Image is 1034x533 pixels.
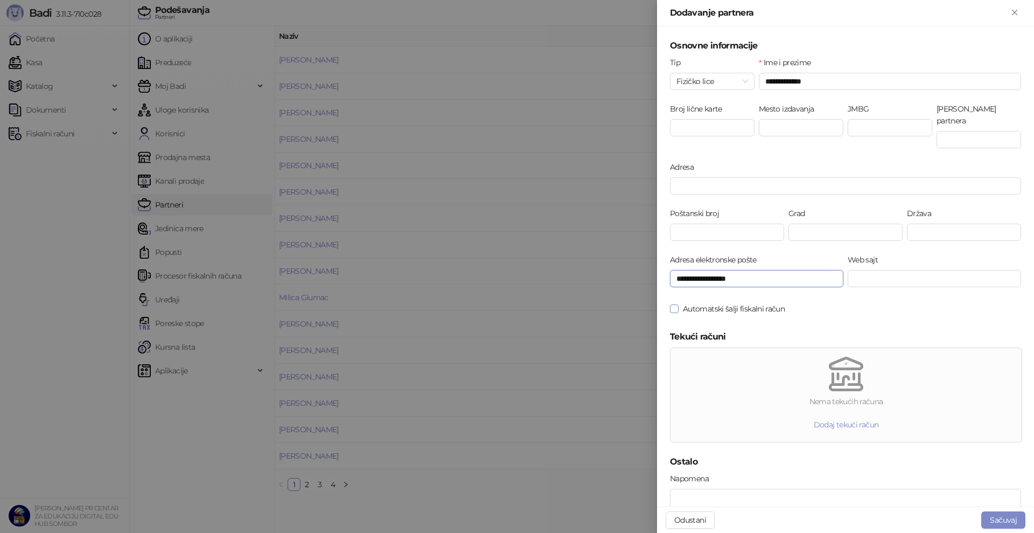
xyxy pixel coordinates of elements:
label: Adresa [670,161,704,173]
label: Poštanski broj [670,207,725,219]
input: Mesto izdavanja [759,119,843,136]
button: Sačuvaj [981,511,1025,529]
label: JMBG [848,103,876,115]
div: Dodavanje partnera [670,6,1008,19]
h5: Tekući računi [670,330,1021,343]
button: Odustani [666,511,715,529]
input: Šifra partnera [937,131,1021,148]
label: Tip [670,57,687,68]
img: Tekući računi [829,357,863,391]
input: Grad [788,224,903,241]
label: Mesto izdavanja [759,103,821,115]
label: Država [907,207,938,219]
h5: Osnovne informacije [670,39,1021,52]
label: Web sajt [848,254,884,266]
label: Grad [788,207,812,219]
label: Šifra partnera [937,103,1021,127]
label: Ime i prezime [759,57,818,68]
h5: Ostalo [670,455,1021,468]
label: Napomena [670,473,715,484]
div: Nema tekućih računa [670,396,1022,407]
input: Adresa elektronske pošte [670,270,843,287]
span: Fizičko lice [676,73,748,89]
textarea: Napomena [670,489,1021,518]
input: Ime i prezime [759,73,1021,90]
input: Web sajt [848,270,1021,287]
input: Poštanski broj [670,224,784,241]
span: Automatski šalji fiskalni račun [679,303,789,315]
label: Adresa elektronske pošte [670,254,763,266]
label: Broj lične karte [670,103,729,115]
button: Dodaj tekući račun [805,416,887,433]
input: JMBG [848,119,932,136]
input: Država [907,224,1021,241]
button: Zatvori [1008,6,1021,19]
input: Broj lične karte [670,119,754,136]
